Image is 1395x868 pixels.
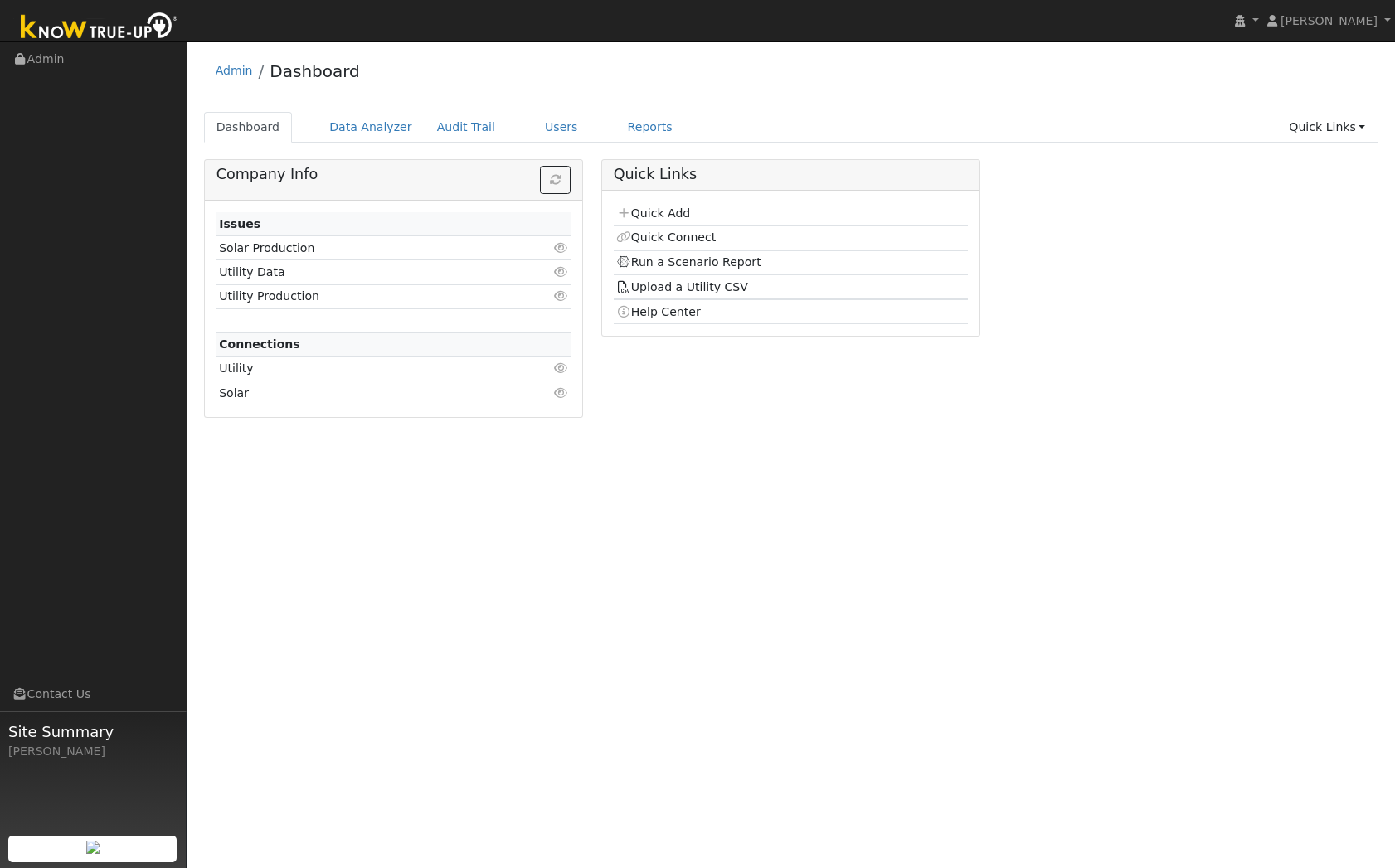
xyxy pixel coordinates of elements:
[8,743,177,760] div: [PERSON_NAME]
[425,112,508,143] a: Audit Trail
[616,305,701,318] a: Help Center
[86,841,100,854] img: retrieve
[616,255,761,269] a: Run a Scenario Report
[553,266,568,278] i: Click to view
[553,387,568,399] i: Click to view
[216,64,253,77] a: Admin
[616,280,748,293] a: Upload a Utility CSV
[532,112,591,143] a: Users
[216,260,514,284] td: Utility Data
[615,112,685,143] a: Reports
[216,166,571,183] h5: Company Info
[614,166,969,183] h5: Quick Links
[553,290,568,302] i: Click to view
[8,720,177,743] span: Site Summary
[219,337,300,351] strong: Connections
[553,362,568,374] i: Click to view
[553,242,568,254] i: Click to view
[1281,14,1378,27] span: [PERSON_NAME]
[204,112,293,143] a: Dashboard
[216,356,514,381] td: Utility
[317,112,425,143] a: Data Analyzer
[216,236,514,260] td: Solar Production
[219,217,260,230] strong: Issues
[616,206,690,220] a: Quick Add
[616,230,716,244] a: Quick Connect
[12,9,187,46] img: Know True-Up
[216,381,514,405] td: Solar
[216,284,514,308] td: Utility Production
[1276,112,1378,143] a: Quick Links
[270,61,360,81] a: Dashboard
